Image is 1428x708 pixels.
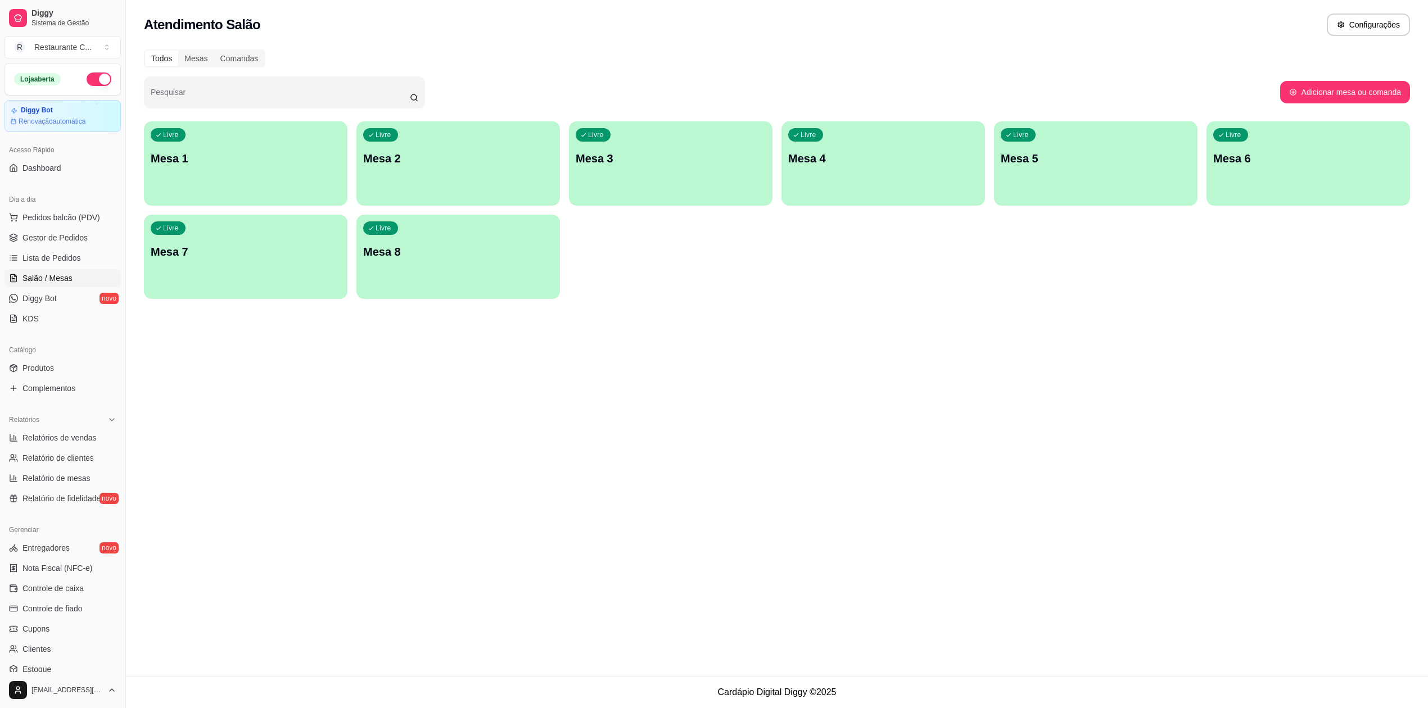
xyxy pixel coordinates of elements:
a: DiggySistema de Gestão [4,4,121,31]
span: Lista de Pedidos [22,252,81,264]
p: Livre [376,224,391,233]
p: Mesa 3 [576,151,766,166]
button: Pedidos balcão (PDV) [4,208,121,226]
span: Estoque [22,664,51,675]
span: Entregadores [22,542,70,553]
a: Diggy BotRenovaçãoautomática [4,100,121,132]
p: Mesa 4 [788,151,978,166]
p: Livre [1226,130,1241,139]
p: Mesa 5 [1001,151,1191,166]
p: Livre [801,130,816,139]
a: Salão / Mesas [4,269,121,287]
div: Gerenciar [4,521,121,539]
span: Diggy [31,8,116,19]
button: Adicionar mesa ou comanda [1280,81,1410,103]
div: Restaurante C ... [34,42,92,53]
p: Mesa 8 [363,244,553,260]
article: Diggy Bot [21,106,53,115]
span: Sistema de Gestão [31,19,116,28]
article: Renovação automática [19,117,85,126]
a: Relatório de mesas [4,469,121,487]
h2: Atendimento Salão [144,16,260,34]
span: [EMAIL_ADDRESS][DOMAIN_NAME] [31,686,103,695]
a: Entregadoresnovo [4,539,121,557]
p: Livre [1013,130,1029,139]
button: LivreMesa 2 [356,121,560,206]
p: Mesa 7 [151,244,341,260]
div: Todos [145,51,178,66]
div: Mesas [178,51,214,66]
a: Relatório de fidelidadenovo [4,489,121,507]
a: Relatório de clientes [4,449,121,467]
p: Livre [163,130,179,139]
footer: Cardápio Digital Diggy © 2025 [126,676,1428,708]
span: Relatórios [9,415,39,424]
span: Relatório de mesas [22,473,91,484]
span: Controle de fiado [22,603,83,614]
span: Cupons [22,623,49,634]
p: Livre [588,130,604,139]
span: R [14,42,25,53]
button: [EMAIL_ADDRESS][DOMAIN_NAME] [4,677,121,704]
button: Configurações [1327,13,1410,36]
span: Diggy Bot [22,293,57,304]
a: Relatórios de vendas [4,429,121,447]
span: Relatórios de vendas [22,432,97,443]
p: Livre [163,224,179,233]
a: Complementos [4,379,121,397]
div: Dia a dia [4,190,121,208]
div: Catálogo [4,341,121,359]
a: Gestor de Pedidos [4,229,121,247]
a: Controle de fiado [4,600,121,618]
a: Dashboard [4,159,121,177]
a: Nota Fiscal (NFC-e) [4,559,121,577]
span: Nota Fiscal (NFC-e) [22,562,92,574]
button: LivreMesa 1 [144,121,347,206]
p: Mesa 1 [151,151,341,166]
span: Complementos [22,383,75,394]
button: LivreMesa 3 [569,121,772,206]
p: Livre [376,130,391,139]
span: Relatório de clientes [22,452,94,464]
p: Mesa 6 [1213,151,1403,166]
a: Cupons [4,620,121,638]
a: Produtos [4,359,121,377]
span: Clientes [22,643,51,655]
a: Diggy Botnovo [4,289,121,307]
span: Salão / Mesas [22,273,73,284]
button: Alterar Status [87,72,111,86]
div: Acesso Rápido [4,141,121,159]
p: Mesa 2 [363,151,553,166]
a: KDS [4,310,121,328]
span: Relatório de fidelidade [22,493,101,504]
div: Loja aberta [14,73,61,85]
span: Dashboard [22,162,61,174]
a: Lista de Pedidos [4,249,121,267]
button: LivreMesa 7 [144,215,347,299]
input: Pesquisar [151,91,410,102]
span: Controle de caixa [22,583,84,594]
div: Comandas [214,51,265,66]
span: Produtos [22,362,54,374]
button: Select a team [4,36,121,58]
a: Clientes [4,640,121,658]
button: LivreMesa 5 [994,121,1197,206]
button: LivreMesa 8 [356,215,560,299]
a: Controle de caixa [4,579,121,597]
button: LivreMesa 4 [781,121,985,206]
span: KDS [22,313,39,324]
a: Estoque [4,660,121,678]
span: Pedidos balcão (PDV) [22,212,100,223]
span: Gestor de Pedidos [22,232,88,243]
button: LivreMesa 6 [1206,121,1410,206]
